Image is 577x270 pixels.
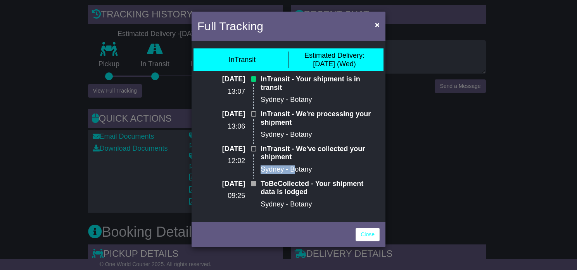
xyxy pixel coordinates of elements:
p: Sydney - Botany [261,165,380,174]
p: 13:07 [197,88,245,96]
p: Sydney - Botany [261,96,380,104]
span: Estimated Delivery: [304,52,365,59]
button: Close [371,17,384,33]
a: Close [356,228,380,241]
p: InTransit - Your shipment is in transit [261,75,380,92]
p: Sydney - Botany [261,200,380,209]
p: [DATE] [197,145,245,153]
p: [DATE] [197,75,245,84]
p: [DATE] [197,180,245,188]
p: InTransit - We're processing your shipment [261,110,380,127]
p: 13:06 [197,122,245,131]
p: [DATE] [197,110,245,119]
div: [DATE] (Wed) [304,52,365,68]
span: × [375,20,380,29]
p: InTransit - We've collected your shipment [261,145,380,162]
p: 09:25 [197,192,245,200]
h4: Full Tracking [197,17,263,35]
p: ToBeCollected - Your shipment data is lodged [261,180,380,196]
p: Sydney - Botany [261,131,380,139]
div: InTransit [229,56,256,64]
p: 12:02 [197,157,245,165]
